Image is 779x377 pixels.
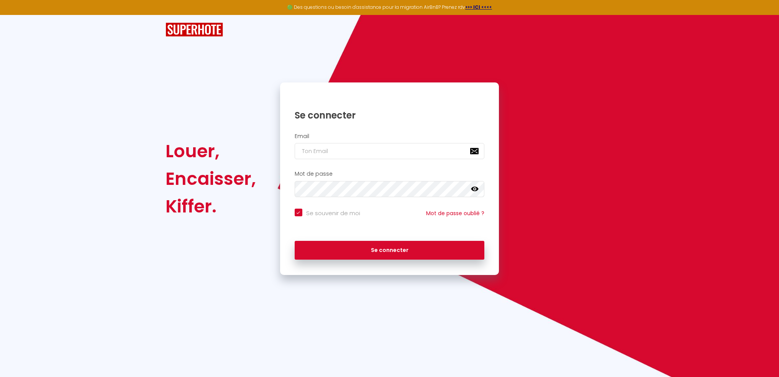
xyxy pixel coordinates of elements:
[465,4,492,10] a: >>> ICI <<<<
[295,241,485,260] button: Se connecter
[426,209,484,217] a: Mot de passe oublié ?
[166,137,256,165] div: Louer,
[295,171,485,177] h2: Mot de passe
[295,109,485,121] h1: Se connecter
[166,193,256,220] div: Kiffer.
[295,133,485,140] h2: Email
[295,143,485,159] input: Ton Email
[166,23,223,37] img: SuperHote logo
[166,165,256,193] div: Encaisser,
